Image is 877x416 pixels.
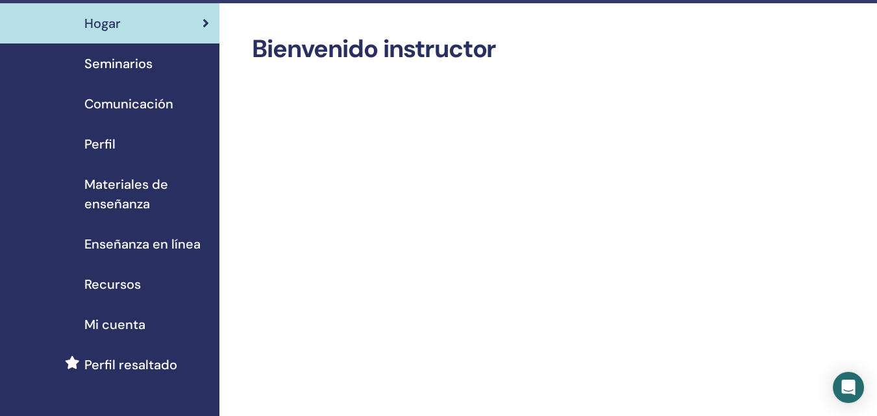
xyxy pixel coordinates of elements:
[84,315,145,334] span: Mi cuenta
[84,54,153,73] span: Seminarios
[84,14,121,33] span: Hogar
[84,134,116,154] span: Perfil
[84,355,177,374] span: Perfil resaltado
[252,34,760,64] h2: Bienvenido instructor
[84,275,141,294] span: Recursos
[833,372,864,403] div: Open Intercom Messenger
[84,175,209,214] span: Materiales de enseñanza
[84,94,173,114] span: Comunicación
[84,234,201,254] span: Enseñanza en línea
